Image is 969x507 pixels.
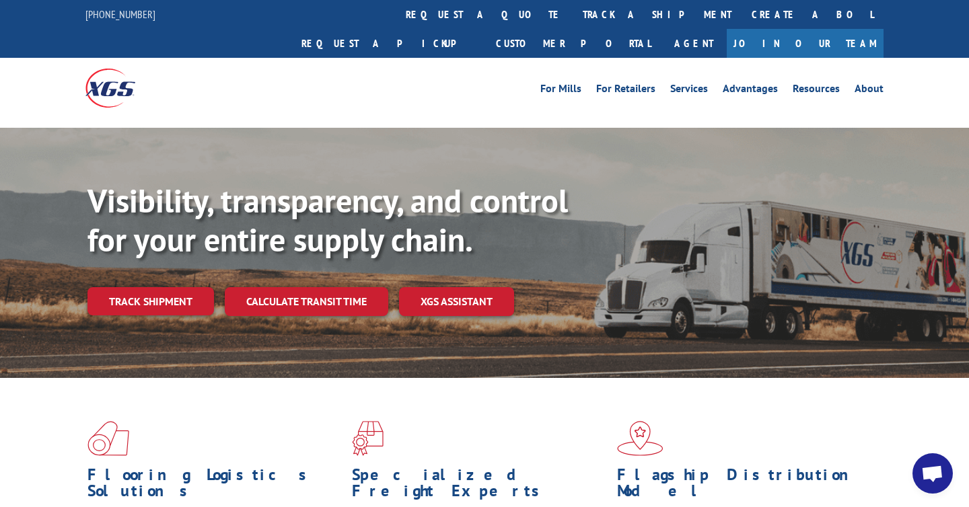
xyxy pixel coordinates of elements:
a: For Retailers [596,83,655,98]
h1: Flagship Distribution Model [617,467,871,506]
a: Services [670,83,708,98]
a: XGS ASSISTANT [399,287,514,316]
a: Track shipment [87,287,214,315]
img: xgs-icon-total-supply-chain-intelligence-red [87,421,129,456]
img: xgs-icon-focused-on-flooring-red [352,421,384,456]
a: Calculate transit time [225,287,388,316]
b: Visibility, transparency, and control for your entire supply chain. [87,180,568,260]
a: Join Our Team [727,29,884,58]
a: Request a pickup [291,29,486,58]
a: About [855,83,884,98]
a: For Mills [540,83,581,98]
a: Advantages [723,83,778,98]
h1: Specialized Freight Experts [352,467,606,506]
a: [PHONE_NUMBER] [85,7,155,21]
img: xgs-icon-flagship-distribution-model-red [617,421,663,456]
a: Resources [793,83,840,98]
h1: Flooring Logistics Solutions [87,467,342,506]
a: Customer Portal [486,29,661,58]
div: Open chat [912,453,953,494]
a: Agent [661,29,727,58]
